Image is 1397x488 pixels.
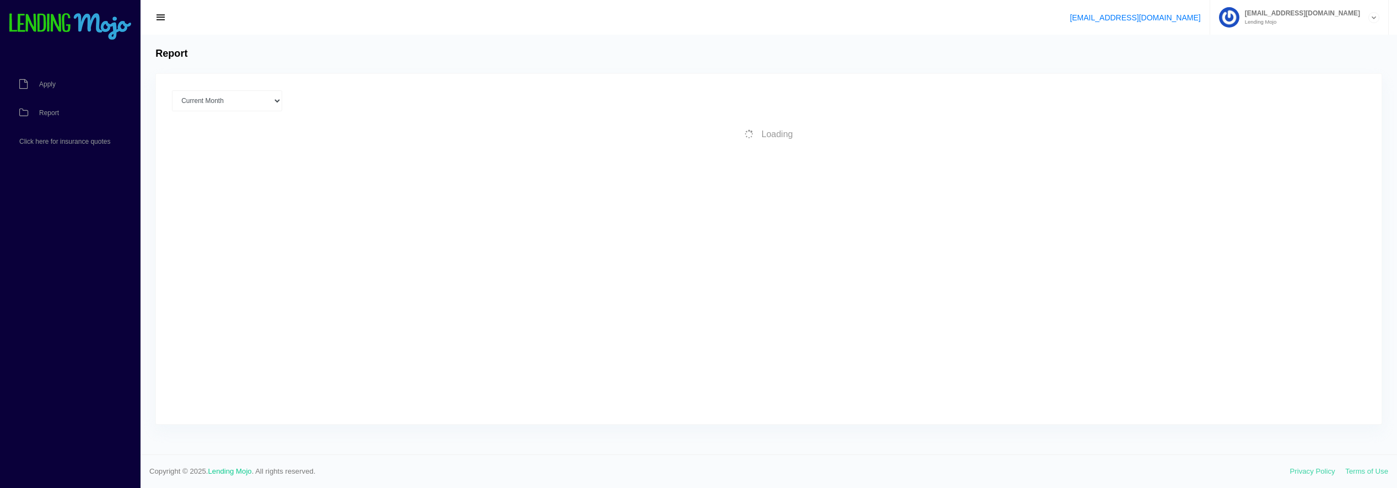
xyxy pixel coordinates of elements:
img: Profile image [1219,7,1239,28]
span: Apply [39,81,56,88]
h4: Report [155,48,187,60]
a: Privacy Policy [1290,467,1335,475]
small: Lending Mojo [1239,19,1360,25]
span: Report [39,110,59,116]
img: logo-small.png [8,13,132,41]
span: Click here for insurance quotes [19,138,110,145]
span: [EMAIL_ADDRESS][DOMAIN_NAME] [1239,10,1360,17]
a: Lending Mojo [208,467,252,475]
span: Copyright © 2025. . All rights reserved. [149,466,1290,477]
a: [EMAIL_ADDRESS][DOMAIN_NAME] [1070,13,1200,22]
span: Loading [762,129,793,139]
a: Terms of Use [1345,467,1388,475]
